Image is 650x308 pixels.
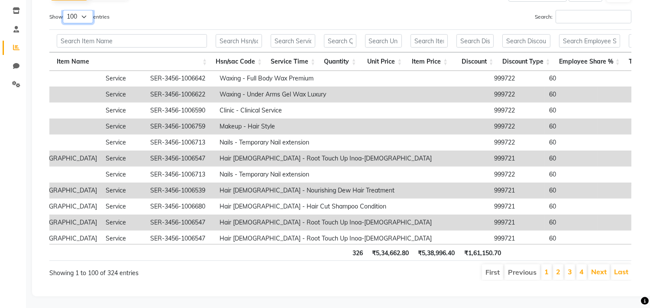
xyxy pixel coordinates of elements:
[49,263,285,278] div: Showing 1 to 100 of 324 entries
[320,52,360,71] th: Quantity: activate to sort column ascending
[211,52,266,71] th: Hsn/sac Code: activate to sort column ascending
[12,167,101,183] td: Nails
[101,135,146,151] td: Service
[614,267,628,276] a: Last
[146,215,215,231] td: SER-3456-1006547
[545,199,598,215] td: 60
[452,52,498,71] th: Discount: activate to sort column ascending
[146,199,215,215] td: SER-3456-1006680
[12,119,101,135] td: Makeup
[216,34,262,48] input: Search Hsn/sac Code
[490,183,545,199] td: 999721
[598,215,639,231] td: 1
[598,183,639,199] td: 1
[215,151,490,167] td: Hair [DEMOGRAPHIC_DATA] - Root Touch Up Inoa-[DEMOGRAPHIC_DATA]
[12,231,101,247] td: Hair [DEMOGRAPHIC_DATA]
[579,267,584,276] a: 4
[57,34,207,48] input: Search Item Name
[545,87,598,103] td: 60
[101,231,146,247] td: Service
[544,267,549,276] a: 1
[101,183,146,199] td: Service
[545,103,598,119] td: 60
[490,135,545,151] td: 999722
[146,119,215,135] td: SER-3456-1006759
[459,244,505,261] th: ₹1,61,150.70
[215,135,490,151] td: Nails - Temporary Nail extension
[101,119,146,135] td: Service
[12,199,101,215] td: Hair [DEMOGRAPHIC_DATA]
[545,183,598,199] td: 60
[49,10,110,23] label: Show entries
[535,10,631,23] label: Search:
[413,244,459,261] th: ₹5,38,996.40
[266,52,320,71] th: Service Time: activate to sort column ascending
[591,267,607,276] a: Next
[490,167,545,183] td: 999722
[490,103,545,119] td: 999722
[146,151,215,167] td: SER-3456-1006547
[101,71,146,87] td: Service
[555,52,624,71] th: Employee Share %: activate to sort column ascending
[327,244,367,261] th: 326
[215,87,490,103] td: Waxing - Under Arms Gel Wax Luxury
[146,135,215,151] td: SER-3456-1006713
[545,231,598,247] td: 60
[215,119,490,135] td: Makeup - Hair Style
[545,215,598,231] td: 60
[490,87,545,103] td: 999722
[490,119,545,135] td: 999722
[215,71,490,87] td: Waxing - Full Body Wax Premium
[598,71,639,87] td: 1
[490,231,545,247] td: 999721
[598,151,639,167] td: 1
[63,10,93,23] select: Showentries
[215,231,490,247] td: Hair [DEMOGRAPHIC_DATA] - Root Touch Up Inoa-[DEMOGRAPHIC_DATA]
[411,34,448,48] input: Search Item Price
[456,34,493,48] input: Search Discount
[490,151,545,167] td: 999721
[545,119,598,135] td: 60
[146,183,215,199] td: SER-3456-1006539
[101,199,146,215] td: Service
[215,167,490,183] td: Nails - Temporary Nail extension
[215,103,490,119] td: Clinic - Clinical Service
[545,135,598,151] td: 60
[559,34,620,48] input: Search Employee Share %
[101,87,146,103] td: Service
[598,231,639,247] td: 1
[215,183,490,199] td: Hair [DEMOGRAPHIC_DATA] - Nourishing Dew Hair Treatment
[498,52,555,71] th: Discount Type: activate to sort column ascending
[361,52,407,71] th: Unit Price: activate to sort column ascending
[215,199,490,215] td: Hair [DEMOGRAPHIC_DATA] - Hair Cut Shampoo Condition
[101,215,146,231] td: Service
[598,87,639,103] td: 1
[598,119,639,135] td: 1
[556,267,560,276] a: 2
[490,199,545,215] td: 999721
[146,103,215,119] td: SER-3456-1006590
[12,135,101,151] td: Nails
[365,34,402,48] input: Search Unit Price
[101,167,146,183] td: Service
[598,167,639,183] td: 1
[598,103,639,119] td: 1
[215,215,490,231] td: Hair [DEMOGRAPHIC_DATA] - Root Touch Up Inoa-[DEMOGRAPHIC_DATA]
[271,34,315,48] input: Search Service Time
[568,267,572,276] a: 3
[101,103,146,119] td: Service
[545,71,598,87] td: 60
[490,215,545,231] td: 999721
[490,71,545,87] td: 999722
[101,151,146,167] td: Service
[12,183,101,199] td: Hair [DEMOGRAPHIC_DATA]
[12,87,101,103] td: Waxing
[598,135,639,151] td: 1
[146,231,215,247] td: SER-3456-1006547
[367,244,413,261] th: ₹5,34,662.80
[406,52,452,71] th: Item Price: activate to sort column ascending
[324,34,356,48] input: Search Quantity
[12,151,101,167] td: Hair [DEMOGRAPHIC_DATA]
[545,167,598,183] td: 60
[12,71,101,87] td: Waxing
